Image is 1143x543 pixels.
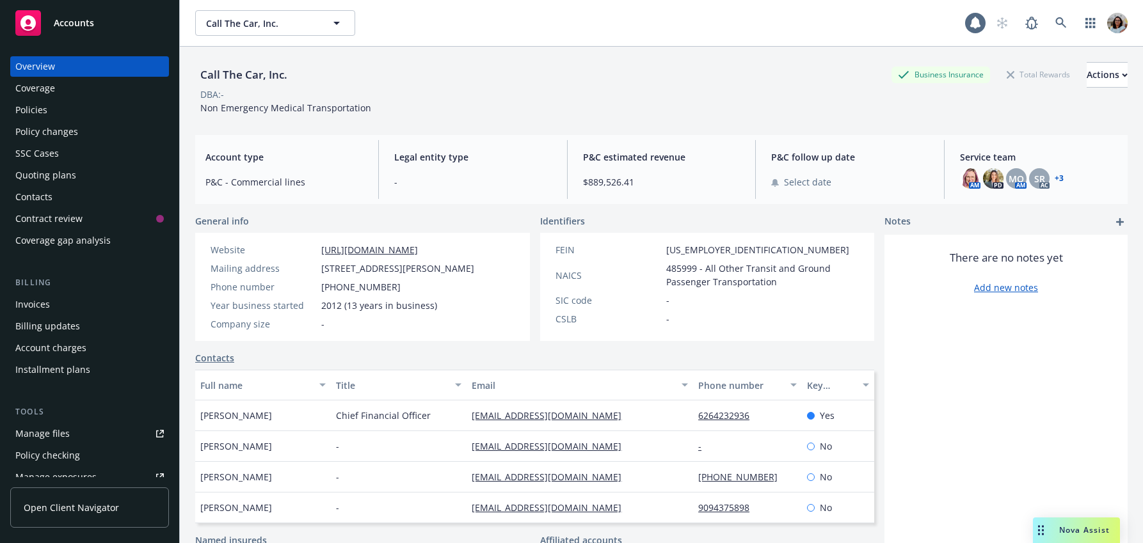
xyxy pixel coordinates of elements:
a: 9094375898 [698,501,760,514]
div: Contract review [15,209,83,229]
a: Accounts [10,5,169,41]
span: No [820,501,832,514]
div: Manage exposures [15,467,97,487]
a: add [1112,214,1128,230]
a: Overview [10,56,169,77]
span: Yes [820,409,835,422]
div: Invoices [15,294,50,315]
div: Policy checking [15,445,80,466]
div: Key contact [807,379,855,392]
span: Accounts [54,18,94,28]
span: Call The Car, Inc. [206,17,317,30]
div: Email [472,379,674,392]
img: photo [960,168,980,189]
a: Policy checking [10,445,169,466]
span: Notes [884,214,911,230]
span: 2012 (13 years in business) [321,299,437,312]
a: Policy changes [10,122,169,142]
div: Phone number [698,379,783,392]
span: - [336,470,339,484]
span: [PERSON_NAME] [200,470,272,484]
a: Report a Bug [1019,10,1044,36]
a: +3 [1055,175,1064,182]
button: Full name [195,370,331,400]
div: Billing [10,276,169,289]
span: Select date [784,175,831,189]
span: Legal entity type [394,150,552,164]
a: Coverage gap analysis [10,230,169,251]
a: [URL][DOMAIN_NAME] [321,244,418,256]
span: [PHONE_NUMBER] [321,280,401,294]
span: Nova Assist [1059,524,1110,535]
div: Billing updates [15,316,80,336]
div: Website [211,243,316,256]
span: Account type [205,150,363,164]
div: Overview [15,56,55,77]
span: P&C - Commercial lines [205,175,363,189]
div: Coverage [15,78,55,98]
span: Identifiers [540,214,585,228]
a: Start snowing [989,10,1015,36]
a: Policies [10,100,169,120]
div: Policy changes [15,122,78,142]
div: Installment plans [15,359,90,380]
img: photo [1107,13,1128,33]
a: [EMAIL_ADDRESS][DOMAIN_NAME] [472,501,632,514]
button: Nova Assist [1033,517,1120,543]
div: NAICS [556,269,661,282]
div: Account charges [15,338,86,358]
div: CSLB [556,312,661,326]
div: SIC code [556,294,661,307]
a: [PHONE_NUMBER] [698,471,788,483]
div: Contacts [15,187,52,207]
span: General info [195,214,249,228]
div: Phone number [211,280,316,294]
a: Add new notes [974,281,1038,294]
a: Invoices [10,294,169,315]
a: Quoting plans [10,165,169,185]
div: Year business started [211,299,316,312]
span: - [666,312,669,326]
span: [PERSON_NAME] [200,439,272,453]
img: photo [983,168,1003,189]
a: Switch app [1078,10,1103,36]
span: $889,526.41 [583,175,740,189]
span: No [820,470,832,484]
div: Mailing address [211,262,316,275]
div: Manage files [15,423,70,444]
span: - [336,501,339,514]
a: Manage files [10,423,169,444]
a: Contract review [10,209,169,229]
a: Installment plans [10,359,169,380]
span: Open Client Navigator [24,501,119,514]
span: Non Emergency Medical Transportation [200,102,371,114]
div: Total Rewards [1000,67,1076,83]
a: Account charges [10,338,169,358]
a: - [698,440,712,452]
span: [PERSON_NAME] [200,501,272,514]
div: Full name [200,379,312,392]
div: Coverage gap analysis [15,230,111,251]
a: [EMAIL_ADDRESS][DOMAIN_NAME] [472,440,632,452]
span: P&C estimated revenue [583,150,740,164]
span: - [321,317,324,331]
span: - [336,439,339,453]
span: No [820,439,832,453]
div: Call The Car, Inc. [195,67,292,83]
a: Contacts [195,351,234,365]
button: Actions [1087,62,1128,88]
a: Search [1048,10,1074,36]
div: Business Insurance [891,67,990,83]
div: FEIN [556,243,661,256]
span: MQ [1009,172,1024,185]
div: Actions [1087,63,1128,87]
span: [US_EMPLOYER_IDENTIFICATION_NUMBER] [666,243,849,256]
span: [PERSON_NAME] [200,409,272,422]
div: DBA: - [200,88,224,101]
button: Call The Car, Inc. [195,10,355,36]
div: Quoting plans [15,165,76,185]
button: Key contact [802,370,874,400]
a: [EMAIL_ADDRESS][DOMAIN_NAME] [472,409,632,421]
div: Tools [10,405,169,418]
span: Manage exposures [10,467,169,487]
